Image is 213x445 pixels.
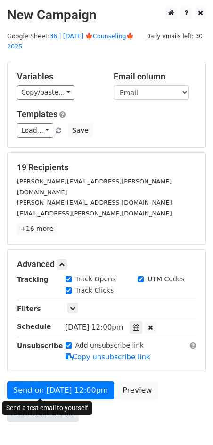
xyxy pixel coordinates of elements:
[7,381,114,399] a: Send on [DATE] 12:00pm
[66,323,123,332] span: [DATE] 12:00pm
[116,381,158,399] a: Preview
[2,401,92,415] div: Send a test email to yourself
[17,123,53,138] a: Load...
[68,123,92,138] button: Save
[17,305,41,312] strong: Filters
[143,32,206,40] a: Daily emails left: 30
[17,259,196,270] h5: Advanced
[75,341,144,350] label: Add unsubscribe link
[66,353,150,361] a: Copy unsubscribe link
[17,276,49,283] strong: Tracking
[17,323,51,330] strong: Schedule
[17,72,99,82] h5: Variables
[143,31,206,41] span: Daily emails left: 30
[114,72,196,82] h5: Email column
[17,85,74,100] a: Copy/paste...
[7,32,134,50] a: 36 | [DATE] 🍁Counseling🍁 2025
[17,162,196,173] h5: 19 Recipients
[17,342,63,350] strong: Unsubscribe
[147,274,184,284] label: UTM Codes
[75,274,116,284] label: Track Opens
[75,286,114,295] label: Track Clicks
[17,178,172,196] small: [PERSON_NAME][EMAIL_ADDRESS][PERSON_NAME][DOMAIN_NAME]
[7,7,206,23] h2: New Campaign
[17,210,172,217] small: [EMAIL_ADDRESS][PERSON_NAME][DOMAIN_NAME]
[166,400,213,445] iframe: Chat Widget
[17,199,172,206] small: [PERSON_NAME][EMAIL_ADDRESS][DOMAIN_NAME]
[17,109,57,119] a: Templates
[17,223,57,235] a: +16 more
[7,32,134,50] small: Google Sheet:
